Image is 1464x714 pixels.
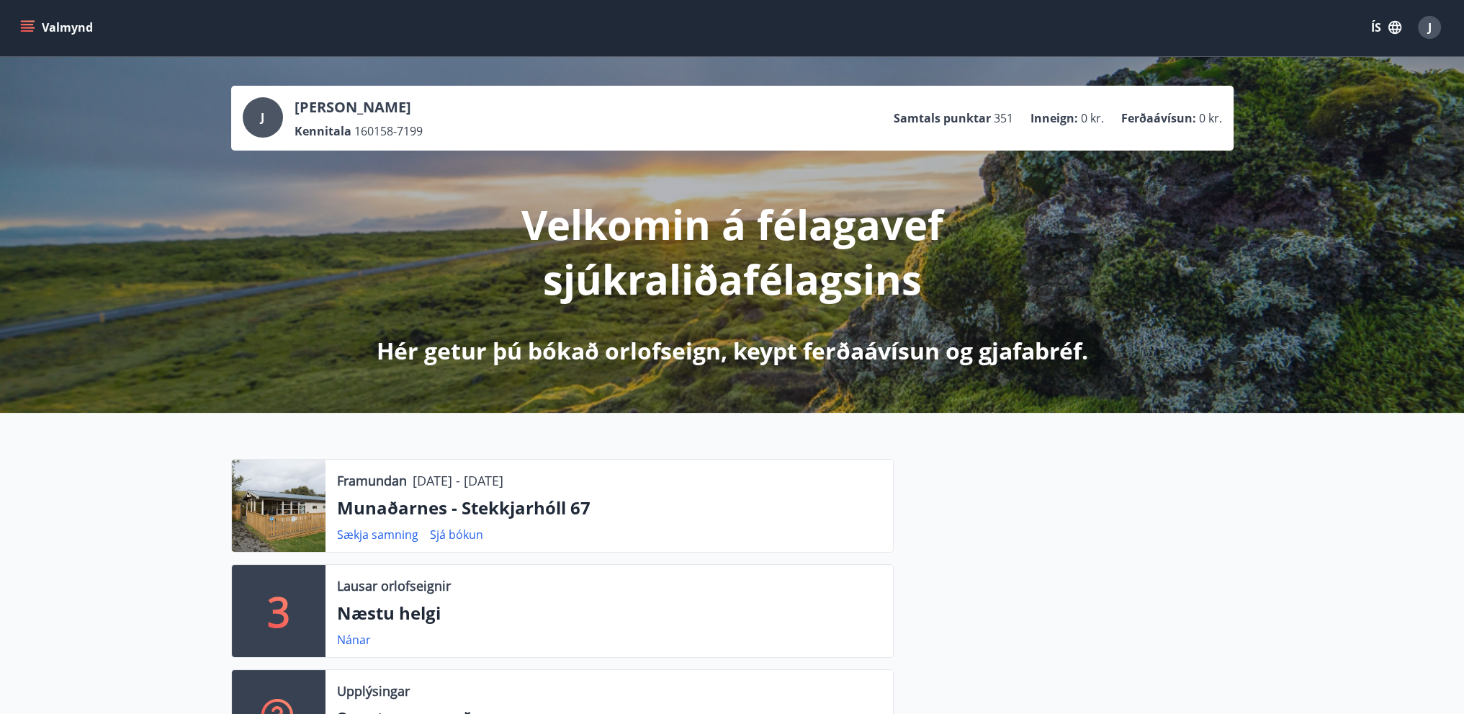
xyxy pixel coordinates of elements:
span: J [1428,19,1432,35]
p: 3 [267,584,290,638]
p: Kennitala [295,123,351,139]
span: 160158-7199 [354,123,423,139]
span: J [261,110,264,125]
button: ÍS [1363,14,1409,40]
span: 0 kr. [1199,110,1222,126]
span: 351 [994,110,1013,126]
a: Sækja samning [337,527,418,543]
p: Velkomin á félagavef sjúkraliðafélagsins [352,197,1113,306]
p: Samtals punktar [894,110,991,126]
p: Næstu helgi [337,601,881,625]
button: J [1412,10,1447,45]
span: 0 kr. [1081,110,1104,126]
p: Inneign : [1030,110,1078,126]
button: menu [17,14,99,40]
p: Munaðarnes - Stekkjarhóll 67 [337,496,881,520]
p: [DATE] - [DATE] [413,471,503,490]
p: Upplýsingar [337,682,410,700]
p: Ferðaávísun : [1121,110,1196,126]
a: Sjá bókun [430,527,483,543]
p: Framundan [337,471,407,490]
p: Hér getur þú bókað orlofseign, keypt ferðaávísun og gjafabréf. [377,335,1088,367]
p: Lausar orlofseignir [337,576,451,595]
p: [PERSON_NAME] [295,97,423,117]
a: Nánar [337,632,371,648]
